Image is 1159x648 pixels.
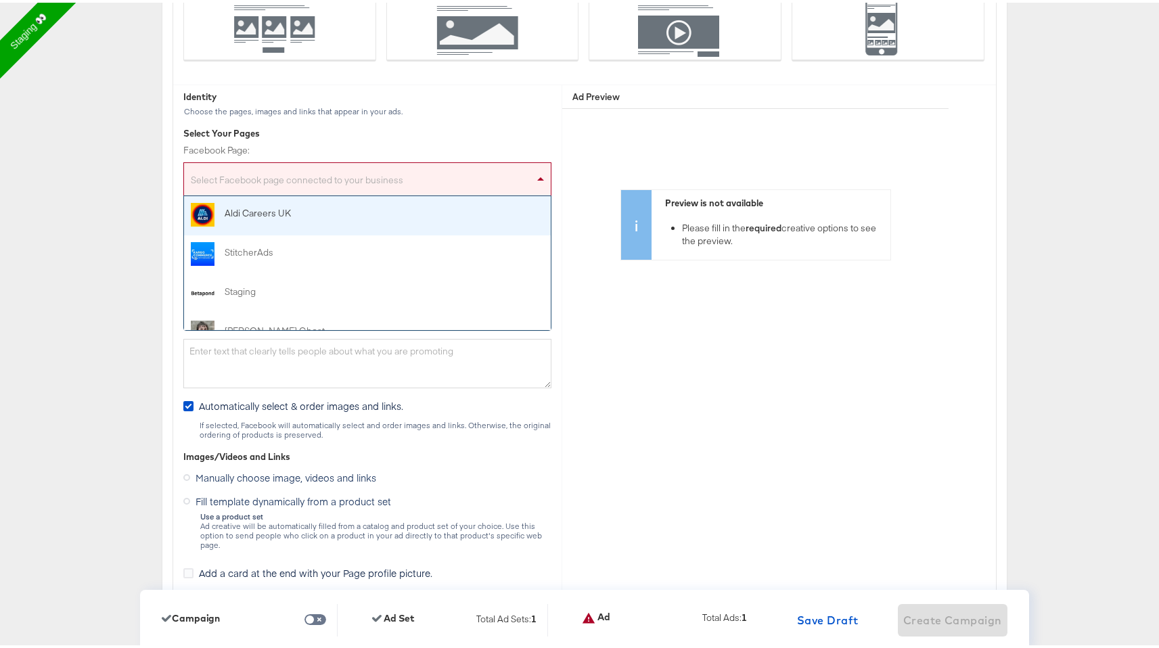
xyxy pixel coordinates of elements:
[162,610,220,621] div: Campaign
[476,610,537,626] div: Total Ad Sets:
[184,193,551,233] div: Aldi Careers UK
[797,608,859,627] span: Save Draft
[372,610,547,626] div: Ad SetTotal Ad Sets:1
[196,492,391,505] span: Fill template dynamically from a product set
[183,141,551,154] label: Facebook Page:
[572,88,620,100] strong: Ad Preview
[531,610,537,629] div: 1
[702,609,747,627] div: Total Ads:
[196,468,376,482] span: Manually choose image, videos and links
[682,219,884,244] li: Please fill in the creative options to see the preview.
[225,283,424,296] div: Staging
[200,509,551,547] div: Ad creative will be automatically filled from a catalog and product set of your choice. Use this ...
[225,244,424,257] div: StitcherAds
[200,509,263,519] strong: Use a product set
[225,204,424,218] div: Aldi Careers UK
[199,418,551,437] div: If selected, Facebook will automatically select and order images and links. Otherwise, the origin...
[665,194,884,207] div: Preview is not available
[183,448,551,461] div: Images/Videos and Links
[742,609,747,630] div: 1
[372,610,415,621] div: Ad Set
[792,601,864,634] button: Save Draft
[184,233,551,272] div: StitcherAds
[746,219,781,231] strong: required
[225,322,424,335] div: [PERSON_NAME] Ghost
[184,272,551,311] div: Staging
[184,166,551,193] div: Select Facebook page connected to your business
[582,609,758,627] div: AdTotal Ads:1
[199,563,432,577] span: Add a card at the end with your Page profile picture.
[184,311,551,350] div: Branny Stark Ghost
[582,609,610,622] div: Ad
[183,88,551,101] div: Identity
[183,104,551,114] div: Choose the pages, images and links that appear in your ads.
[183,124,551,137] div: Select Your Pages
[199,396,403,410] span: Automatically select & order images and links.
